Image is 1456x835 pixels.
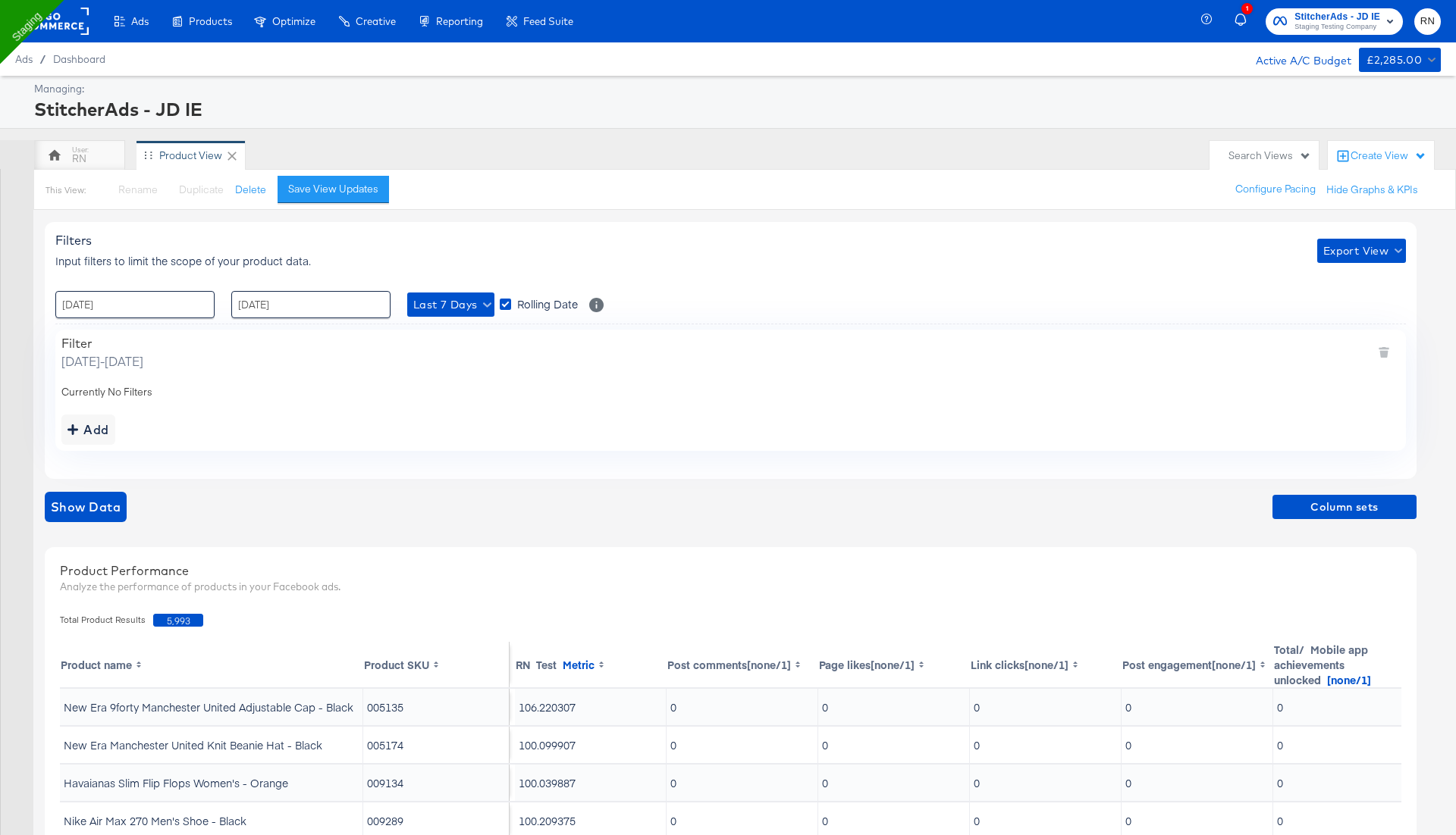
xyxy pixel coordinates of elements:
[515,689,667,725] td: 106.220307
[413,296,488,314] span: Last 7 Days
[144,151,152,159] div: Drag to reorder tab
[1272,495,1417,519] button: Column sets
[1323,242,1400,261] span: Export View
[60,689,363,725] td: New Era 9forty Manchester United Adjustable Cap - Black
[61,336,143,351] div: Filter
[45,184,86,196] div: This View:
[189,15,232,27] span: Products
[363,765,510,801] td: 009134
[1122,765,1273,801] td: 0
[1241,3,1253,14] div: 1
[67,419,109,440] div: Add
[667,727,818,763] td: 0
[667,642,818,687] th: Toggle SortBy
[1232,7,1258,36] button: 1
[235,183,266,197] button: Delete
[61,414,115,445] button: addbutton
[34,82,1437,96] div: Managing:
[970,642,1122,687] th: Toggle SortBy
[1367,51,1423,70] div: £2,285.00
[1266,8,1403,35] button: StitcherAds - JD IEStaging Testing Company
[159,149,222,163] div: Product View
[517,296,578,311] span: Rolling Date
[818,642,970,687] th: Toggle SortBy
[970,689,1122,725] td: 0
[118,183,158,196] span: Rename
[363,642,510,687] th: Toggle SortBy
[1351,149,1426,164] div: Create View
[363,727,510,763] td: 005174
[516,657,530,672] span: RN
[1274,642,1417,687] div: Mobile app achievements unlocked
[272,15,315,27] span: Optimize
[60,580,1401,594] div: Analyze the performance of products in your Facebook ads.
[667,689,818,725] td: 0
[515,765,667,801] td: 100.039887
[60,562,1401,580] div: Product Performance
[356,15,396,27] span: Creative
[131,15,149,27] span: Ads
[818,689,970,725] td: 0
[970,727,1122,763] td: 0
[55,233,92,248] span: Filters
[1327,672,1371,687] span: [none/1]
[1122,689,1273,725] td: 0
[61,352,143,370] span: [DATE] - [DATE]
[1294,9,1380,25] span: StitcherAds - JD IE
[34,96,1437,122] div: StitcherAds - JD IE
[288,182,378,196] div: Save View Updates
[1273,765,1425,801] td: 0
[1273,642,1425,687] th: Toggle SortBy
[1420,13,1435,30] span: RN
[60,614,153,627] span: Total Product Results
[60,765,363,801] td: Havaianas Slim Flip Flops Women's - Orange
[1240,48,1351,70] div: Active A/C Budget
[60,727,363,763] td: New Era Manchester United Knit Beanie Hat - Black
[407,292,494,317] button: Last 7 Days
[53,53,105,65] a: Dashboard
[33,53,53,65] span: /
[61,385,1400,399] div: Currently No Filters
[1273,689,1425,725] td: 0
[523,15,573,27] span: Feed Suite
[363,689,510,725] td: 005135
[60,642,363,687] th: Toggle SortBy
[1294,21,1380,33] span: Staging Testing Company
[179,183,224,196] span: Duplicate
[1359,48,1441,72] button: £2,285.00
[45,492,127,522] button: showdata
[1317,239,1406,263] button: Export View
[1122,642,1273,687] th: Toggle SortBy
[515,727,667,763] td: 100.099907
[563,657,595,672] span: Metric
[1279,498,1410,517] span: Column sets
[1225,176,1326,203] button: Configure Pacing
[1273,727,1425,763] td: 0
[436,15,483,27] span: Reporting
[970,765,1122,801] td: 0
[153,614,203,627] span: 5,993
[55,253,311,268] span: Input filters to limit the scope of your product data.
[1122,727,1273,763] td: 0
[51,496,121,518] span: Show Data
[818,727,970,763] td: 0
[818,765,970,801] td: 0
[516,657,595,672] div: Test
[72,152,86,166] div: RN
[1228,149,1311,163] div: Search Views
[1274,642,1304,657] span: Total/
[1414,8,1441,35] button: RN
[515,642,667,687] th: Toggle SortBy
[667,765,818,801] td: 0
[278,176,389,203] button: Save View Updates
[15,53,33,65] span: Ads
[1326,183,1418,197] button: Hide Graphs & KPIs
